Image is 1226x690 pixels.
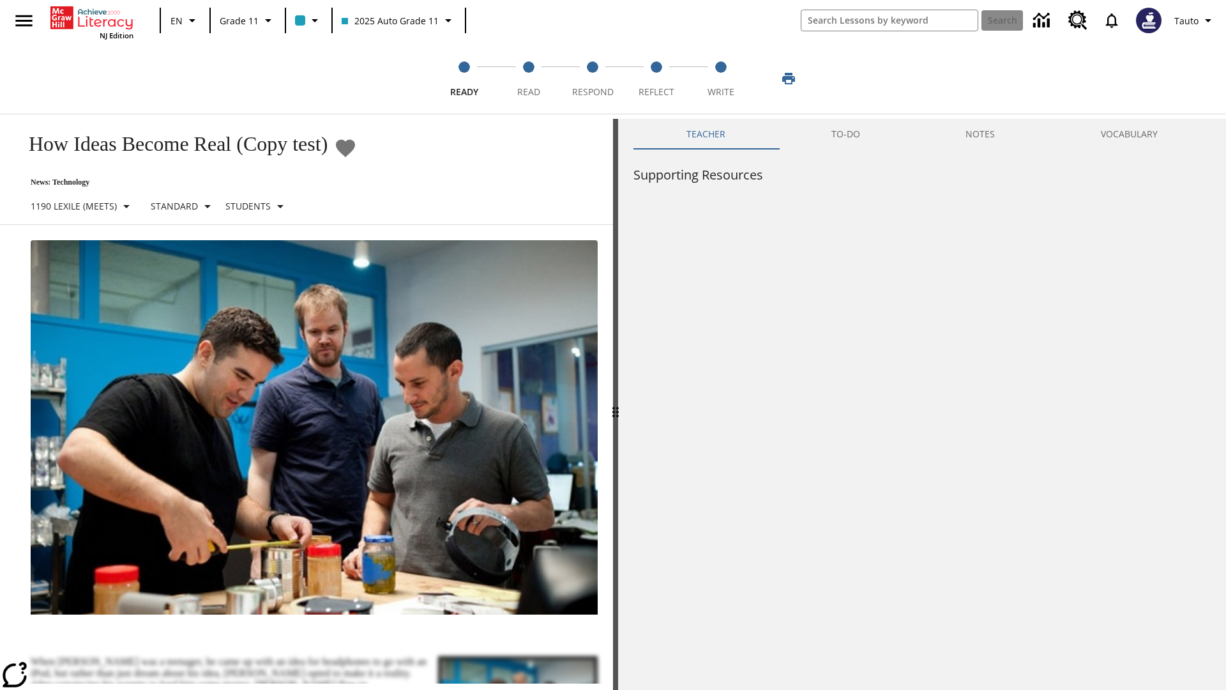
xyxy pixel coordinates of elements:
span: NJ Edition [100,31,133,40]
span: Read [517,86,540,98]
h6: Supporting Resources [633,165,1211,185]
button: TO-DO [778,119,913,149]
button: Scaffolds, Standard [146,195,220,218]
button: Profile/Settings [1169,9,1221,32]
button: Select Student [220,195,293,218]
span: Respond [572,86,614,98]
button: Class: 2025 Auto Grade 11, Select your class [337,9,461,32]
div: Instructional Panel Tabs [633,119,1211,149]
button: Read step 2 of 5 [491,43,565,114]
input: search field [801,10,978,31]
span: Write [708,86,734,98]
div: Home [50,4,133,40]
button: Add to Favorites - How Ideas Become Real (Copy test) [334,137,357,159]
span: 2025 Auto Grade 11 [342,14,439,27]
button: VOCABULARY [1048,119,1211,149]
p: News: Technology [15,178,357,187]
button: Ready step 1 of 5 [427,43,501,114]
button: Teacher [633,119,778,149]
img: Avatar [1136,8,1162,33]
button: Select Lexile, 1190 Lexile (Meets) [26,195,139,218]
h1: How Ideas Become Real (Copy test) [15,132,328,156]
a: Data Center [1025,3,1061,38]
span: Grade 11 [220,14,259,27]
a: Resource Center, Will open in new tab [1061,3,1095,38]
button: Reflect step 4 of 5 [619,43,693,114]
span: Ready [450,86,478,98]
p: Students [225,199,271,213]
button: Respond step 3 of 5 [556,43,630,114]
span: EN [170,14,183,27]
button: NOTES [913,119,1048,149]
button: Select a new avatar [1128,4,1169,37]
p: 1190 Lexile (Meets) [31,199,117,213]
img: Quirky founder Ben Kaufman tests a new product with co-worker Gaz Brown and product inventor Jon ... [31,240,598,615]
a: Notifications [1095,4,1128,37]
span: Tauto [1174,14,1199,27]
button: Class color is light blue. Change class color [290,9,328,32]
div: activity [618,119,1226,690]
button: Print [768,67,809,90]
div: Press Enter or Spacebar and then press right and left arrow keys to move the slider [613,119,618,690]
button: Open side menu [5,2,43,40]
button: Language: EN, Select a language [165,9,206,32]
p: Standard [151,199,198,213]
button: Grade: Grade 11, Select a grade [215,9,281,32]
span: Reflect [639,86,674,98]
button: Write step 5 of 5 [684,43,758,114]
